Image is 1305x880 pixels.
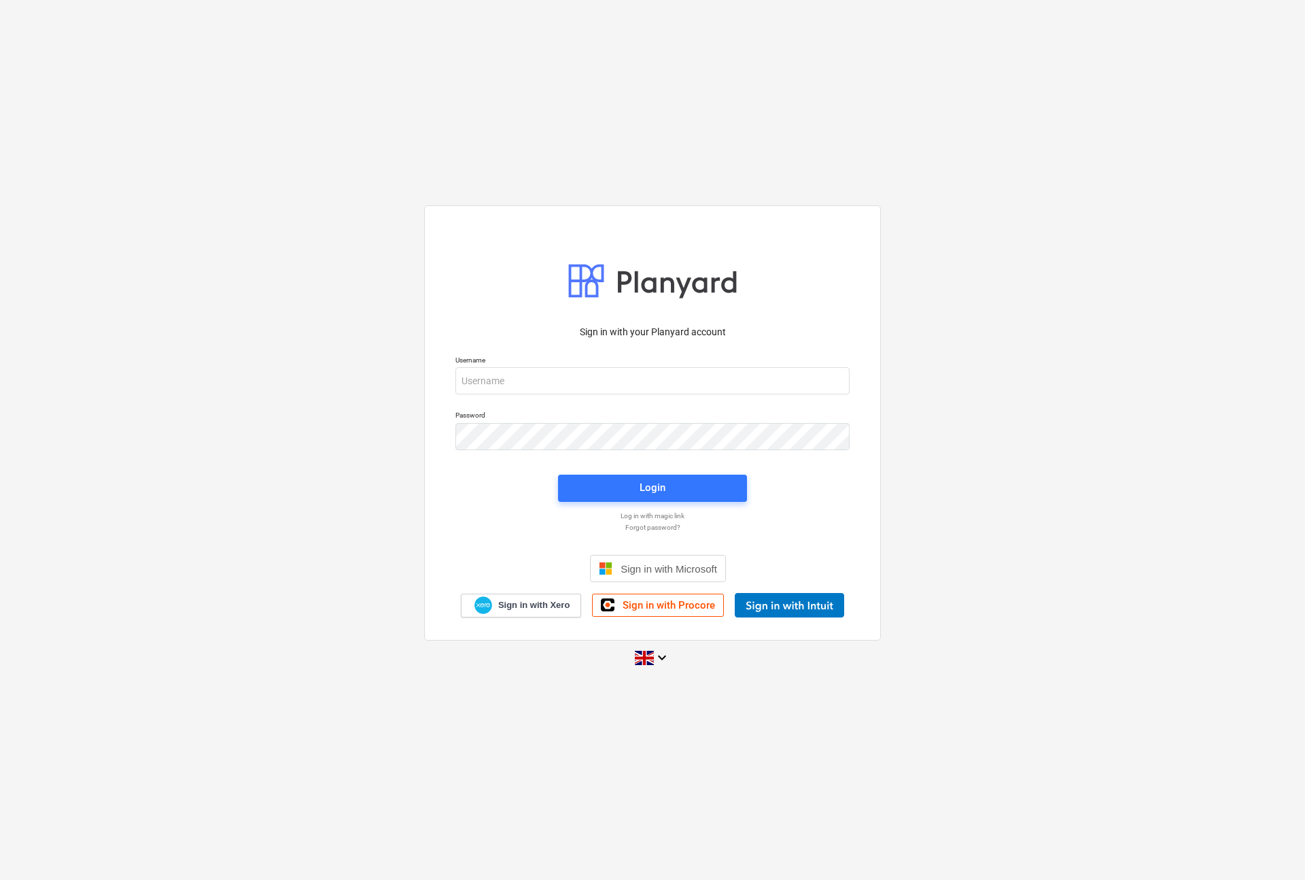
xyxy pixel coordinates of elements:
[498,599,570,611] span: Sign in with Xero
[449,523,856,532] a: Forgot password?
[474,596,492,615] img: Xero logo
[640,479,665,496] div: Login
[558,475,747,502] button: Login
[461,594,582,617] a: Sign in with Xero
[455,356,850,367] p: Username
[654,649,670,666] i: keyboard_arrow_down
[592,594,724,617] a: Sign in with Procore
[623,599,715,611] span: Sign in with Procore
[455,325,850,339] p: Sign in with your Planyard account
[449,511,856,520] a: Log in with magic link
[455,411,850,422] p: Password
[621,563,717,575] span: Sign in with Microsoft
[599,562,612,575] img: Microsoft logo
[455,367,850,394] input: Username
